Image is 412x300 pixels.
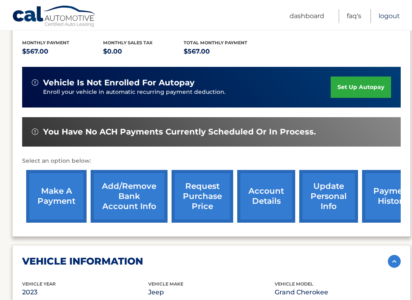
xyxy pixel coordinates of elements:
img: alert-white.svg [32,79,38,86]
span: vehicle is not enrolled for autopay [43,78,195,88]
a: update personal info [299,170,358,223]
p: 2023 [22,287,148,298]
h2: vehicle information [22,255,143,267]
a: make a payment [26,170,87,223]
a: Cal Automotive [12,5,97,29]
span: Monthly sales Tax [103,40,153,46]
a: set up autopay [331,77,391,98]
p: Jeep [148,287,274,298]
img: alert-white.svg [32,128,38,135]
span: Monthly Payment [22,40,69,46]
p: Enroll your vehicle in automatic recurring payment deduction. [43,88,331,97]
span: You have no ACH payments currently scheduled or in process. [43,127,316,137]
p: $0.00 [103,46,184,57]
a: request purchase price [172,170,233,223]
p: $567.00 [184,46,265,57]
p: $567.00 [22,46,103,57]
a: Logout [379,9,400,23]
a: Add/Remove bank account info [91,170,168,223]
span: Total Monthly Payment [184,40,247,46]
p: Grand Cherokee [275,287,401,298]
span: vehicle Year [22,281,56,287]
a: FAQ's [347,9,361,23]
img: accordion-active.svg [388,255,401,268]
a: Dashboard [290,9,324,23]
span: vehicle model [275,281,313,287]
a: account details [237,170,295,223]
p: Select an option below: [22,156,401,166]
span: vehicle make [148,281,183,287]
